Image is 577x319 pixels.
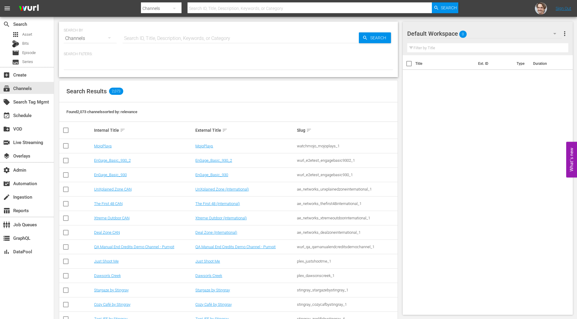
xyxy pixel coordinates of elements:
a: Just Shoot Me [195,259,220,263]
span: Asset [22,32,32,38]
div: ae_networks_unxplainedzoneinternational_1 [297,187,397,191]
span: Channels [3,85,10,92]
div: Slug [297,127,397,134]
span: Series [12,59,19,66]
a: UnXplained Zone CAN [94,187,132,191]
button: Search [359,32,391,43]
a: Deal Zone (International) [195,230,237,235]
p: Search Filters: [64,52,393,57]
div: wurl_qa_qamanualendcreditsdemochannel_1 [297,245,397,249]
a: Deal Zone CAN [94,230,120,235]
span: Automation [3,180,10,187]
a: UnXplained Zone (International) [195,187,249,191]
a: MojoPlays [94,144,112,148]
span: VOD [3,125,10,133]
span: menu [4,5,11,12]
button: Open Feedback Widget [566,142,577,177]
a: EnGage_Basic_930_2 [94,158,131,163]
span: Schedule [3,112,10,119]
div: stingray_stargazebystingray_1 [297,288,397,292]
span: 0 [459,28,467,41]
a: The First 48 (International) [195,201,240,206]
div: watchmojo_mojoplays_1 [297,144,397,148]
a: EnGage_Basic_930 [195,173,228,177]
span: Live Streaming [3,139,10,146]
th: Title [415,55,475,72]
a: EnGage_Basic_930_2 [195,158,232,163]
a: Xtreme Outdoor (International) [195,216,247,220]
div: wurl_e2etest_engagebasic930_1 [297,173,397,177]
span: Search [441,2,457,13]
span: Asset [12,31,19,38]
div: wurl_e2etest_engagebasic9302_1 [297,158,397,163]
span: Job Queues [3,221,10,228]
a: The First 48 CAN [94,201,123,206]
a: Stargaze by Stingray [195,288,230,292]
button: Search [432,2,458,13]
span: Create [3,71,10,79]
a: Dawson's Creek [94,273,121,278]
span: Overlays [3,152,10,160]
a: Xtreme Outdoor CAN [94,216,130,220]
span: Ingestion [3,194,10,201]
div: Internal Title [94,127,194,134]
span: Bits [22,41,29,47]
a: Cozy Café by Stingray [195,302,232,307]
div: plex_justshootme_1 [297,259,397,263]
span: more_vert [561,30,568,37]
span: Reports [3,207,10,214]
div: Default Workspace [407,25,562,42]
a: Cozy Café by Stingray [94,302,130,307]
span: DataPool [3,248,10,255]
th: Duration [530,55,566,72]
span: sort [222,128,227,133]
div: Bits [12,40,19,47]
span: 2,073 [109,88,123,95]
div: ae_networks_xtremeoutdoorinternational_1 [297,216,397,220]
div: stingray_cozycafbystingray_1 [297,302,397,307]
div: ae_networks_dealzoneinternational_1 [297,230,397,235]
a: Stargaze by Stingray [94,288,129,292]
button: more_vert [561,26,568,41]
span: Search [3,21,10,28]
span: Search [368,32,391,43]
img: ans4CAIJ8jUAAAAAAAAAAAAAAAAAAAAAAAAgQb4GAAAAAAAAAAAAAAAAAAAAAAAAJMjXAAAAAAAAAAAAAAAAAAAAAAAAgAT5G... [14,2,43,16]
a: Just Shoot Me [94,259,119,263]
a: EnGage_Basic_930 [94,173,127,177]
span: Admin [3,167,10,174]
div: ae_networks_thefirst48international_1 [297,201,397,206]
div: External Title [195,127,295,134]
th: Type [513,55,530,72]
a: Dawson's Creek [195,273,222,278]
span: Episode [22,50,36,56]
a: QA Manual End Credits Demo Channel - Pumpit [195,245,276,249]
span: sort [120,128,125,133]
div: plex_dawsonscreek_1 [297,273,397,278]
a: Sign Out [556,6,571,11]
a: MojoPlays [195,144,213,148]
span: Search Results [66,88,107,95]
span: Found 2,073 channels sorted by: relevance [66,110,137,114]
span: GraphQL [3,235,10,242]
a: QA Manual End Credits Demo Channel - Pumpit [94,245,174,249]
div: Channels [64,30,117,47]
span: Episode [12,49,19,56]
span: Search Tag Mgmt [3,98,10,106]
img: photo.jpg [535,2,547,14]
span: sort [306,128,312,133]
th: Ext. ID [475,55,513,72]
span: Series [22,59,33,65]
